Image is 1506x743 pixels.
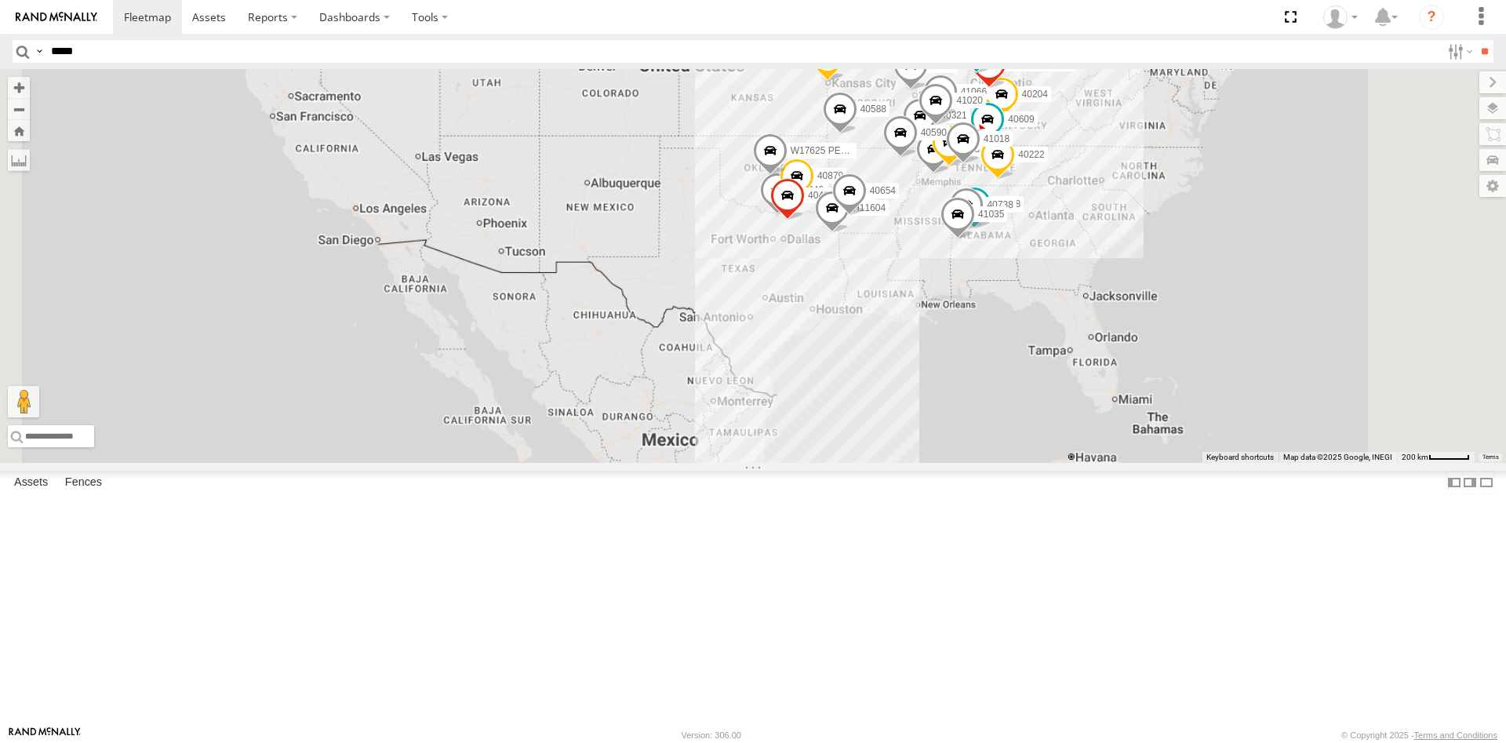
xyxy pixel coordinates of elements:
[8,386,39,417] button: Drag Pegman onto the map to open Street View
[984,133,1009,144] span: 41018
[8,77,30,98] button: Zoom in
[1479,175,1506,197] label: Map Settings
[808,190,877,201] span: 40434 DAÑADO
[921,127,947,138] span: 40590
[57,472,110,494] label: Fences
[1479,471,1494,494] label: Hide Summary Table
[16,12,97,23] img: rand-logo.svg
[33,40,45,63] label: Search Query
[1397,452,1475,463] button: Map Scale: 200 km per 49 pixels
[978,209,1004,220] span: 41035
[6,472,56,494] label: Assets
[682,730,741,740] div: Version: 306.00
[798,184,824,195] span: 42346
[1206,452,1274,463] button: Keyboard shortcuts
[1402,453,1428,461] span: 200 km
[853,203,886,214] span: H11604
[1022,89,1048,100] span: 40204
[961,87,987,98] span: 41066
[1341,730,1497,740] div: © Copyright 2025 -
[1318,5,1363,29] div: Juan Lopez
[1018,149,1044,160] span: 40222
[1446,471,1462,494] label: Dock Summary Table to the Left
[1419,5,1444,30] i: ?
[1283,453,1392,461] span: Map data ©2025 Google, INEGI
[1482,454,1499,461] a: Terms (opens in new tab)
[9,727,81,743] a: Visit our Website
[860,104,886,115] span: 40588
[1414,730,1497,740] a: Terms and Conditions
[8,120,30,141] button: Zoom Home
[1462,471,1478,494] label: Dock Summary Table to the Right
[8,149,30,171] label: Measure
[8,98,30,120] button: Zoom out
[940,110,966,121] span: 40321
[956,95,982,106] span: 41020
[1442,40,1475,63] label: Search Filter Options
[791,146,871,157] span: W17625 PERDIDO
[870,185,896,196] span: 40654
[1008,114,1034,125] span: 40609
[987,199,1013,210] span: 40738
[817,170,843,181] span: 40879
